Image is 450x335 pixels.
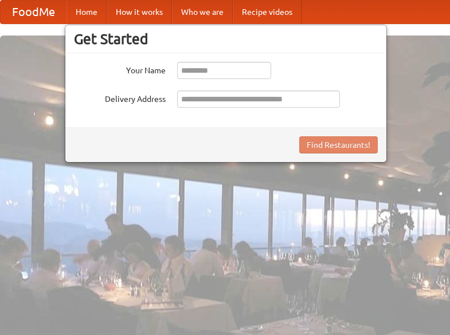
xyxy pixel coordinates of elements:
[233,1,302,23] a: Recipe videos
[74,90,166,105] label: Delivery Address
[299,136,378,153] button: Find Restaurants!
[66,1,107,23] a: Home
[74,30,378,48] h3: Get Started
[74,62,166,76] label: Your Name
[1,1,66,23] a: FoodMe
[107,1,172,23] a: How it works
[172,1,233,23] a: Who we are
